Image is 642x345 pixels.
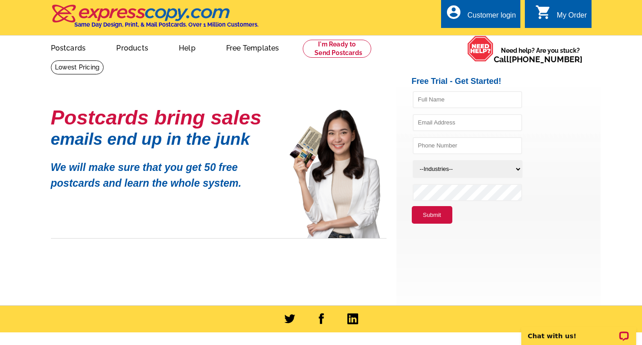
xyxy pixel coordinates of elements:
[535,4,551,20] i: shopping_cart
[535,10,587,21] a: shopping_cart My Order
[557,11,587,24] div: My Order
[446,10,516,21] a: account_circle Customer login
[74,21,259,28] h4: Same Day Design, Print, & Mail Postcards. Over 1 Million Customers.
[36,37,100,58] a: Postcards
[164,37,210,58] a: Help
[446,4,462,20] i: account_circle
[494,46,587,64] span: Need help? Are you stuck?
[509,55,583,64] a: [PHONE_NUMBER]
[412,77,601,87] h2: Free Trial - Get Started!
[413,114,522,131] input: Email Address
[51,153,276,191] p: We will make sure that you get 50 free postcards and learn the whole system.
[515,317,642,345] iframe: LiveChat chat widget
[51,134,276,144] h1: emails end up in the junk
[494,55,583,64] span: Call
[413,137,522,154] input: Phone Number
[212,37,294,58] a: Free Templates
[412,206,452,224] button: Submit
[51,11,259,28] a: Same Day Design, Print, & Mail Postcards. Over 1 Million Customers.
[413,91,522,108] input: Full Name
[102,37,163,58] a: Products
[467,36,494,62] img: help
[51,110,276,125] h1: Postcards bring sales
[467,11,516,24] div: Customer login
